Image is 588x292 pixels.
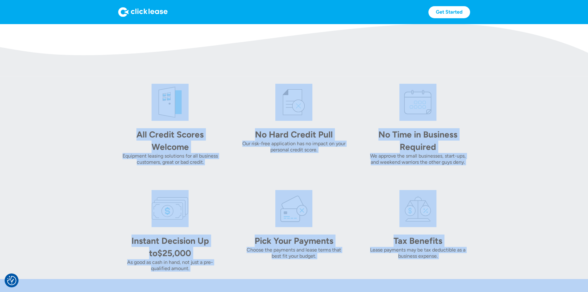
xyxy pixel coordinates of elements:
div: All Credit Scores Welcome [127,128,213,153]
div: $25,000 [157,248,191,258]
div: No Hard Credit Pull [251,128,337,141]
button: Consent Preferences [7,276,16,285]
img: Revisit consent button [7,276,16,285]
div: Equipment leasing solutions for all business customers, great or bad credit. [118,153,222,165]
a: Get Started [428,6,470,18]
div: No Time in Business Required [375,128,461,153]
div: Instant Decision Up to [131,235,209,258]
img: money icon [152,190,189,227]
div: Choose the payments and lease terms that best fit your budget. [242,247,346,259]
div: Tax Benefits [375,235,461,247]
div: We approve the small businesses, start-ups, and weekend warriors the other guys deny. [366,153,470,165]
div: Pick Your Payments [251,235,337,247]
img: card icon [275,190,312,227]
div: As good as cash in hand, not just a pre-qualified amount. [118,259,222,272]
img: tax icon [399,190,436,227]
div: Our risk-free application has no impact on your personal credit score. [242,141,346,153]
img: welcome icon [152,84,189,121]
img: calendar icon [399,84,436,121]
img: Logo [118,7,168,17]
img: credit icon [275,84,312,121]
div: Lease payments may be tax deductible as a business expense. [366,247,470,259]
